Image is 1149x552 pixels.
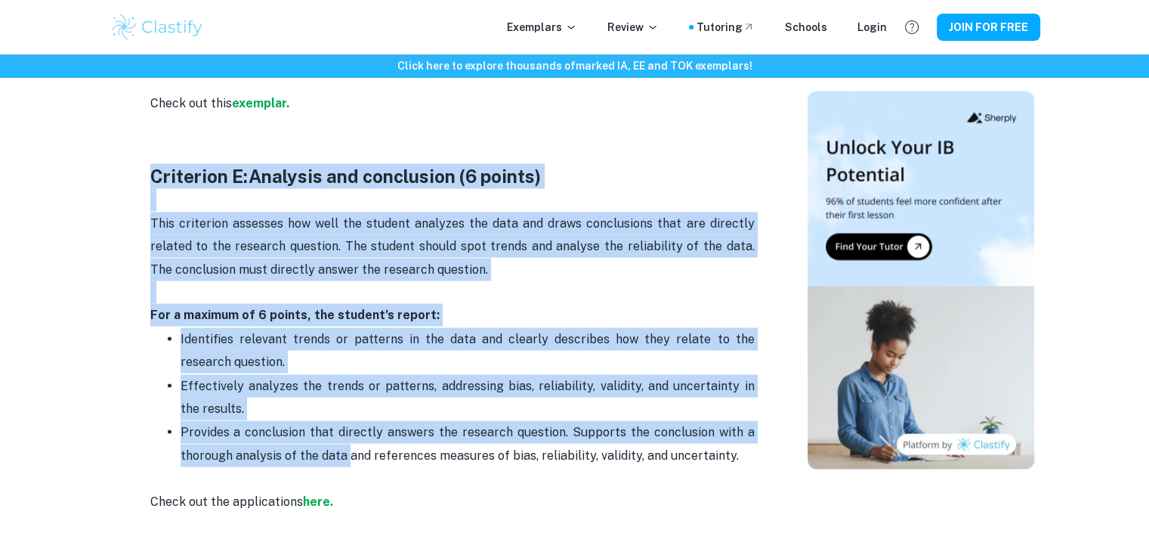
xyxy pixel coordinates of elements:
[150,307,440,321] strong: For a maximum of 6 points, the student’s report:
[808,91,1034,469] img: Thumbnail
[150,212,755,281] p: This criterion assesses how well the student analyzes the data and draws conclusions that are dir...
[286,96,289,110] a: .
[899,14,925,40] button: Help and Feedback
[303,494,333,508] a: here.
[857,19,887,36] a: Login
[3,57,1146,74] h6: Click here to explore thousands of marked IA, EE and TOK exemplars !
[150,494,303,508] span: Check out the applications
[607,19,659,36] p: Review
[249,165,541,186] strong: Analysis and conclusion (6 points)
[507,19,577,36] p: Exemplars
[232,96,286,110] a: exemplar
[110,12,205,42] img: Clastify logo
[785,19,827,36] a: Schools
[697,19,755,36] a: Tutoring
[937,14,1040,41] button: JOIN FOR FREE
[181,327,755,374] p: Identifies relevant trends or patterns in the data and clearly describes how they relate to the r...
[181,420,755,489] p: Provides a conclusion that directly answers the research question. Supports the conclusion with a...
[150,165,249,186] strong: Criterion E:
[181,374,755,420] p: Effectively analyzes the trends or patterns, addressing bias, reliability, validity, and uncertai...
[150,96,232,110] span: Check out this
